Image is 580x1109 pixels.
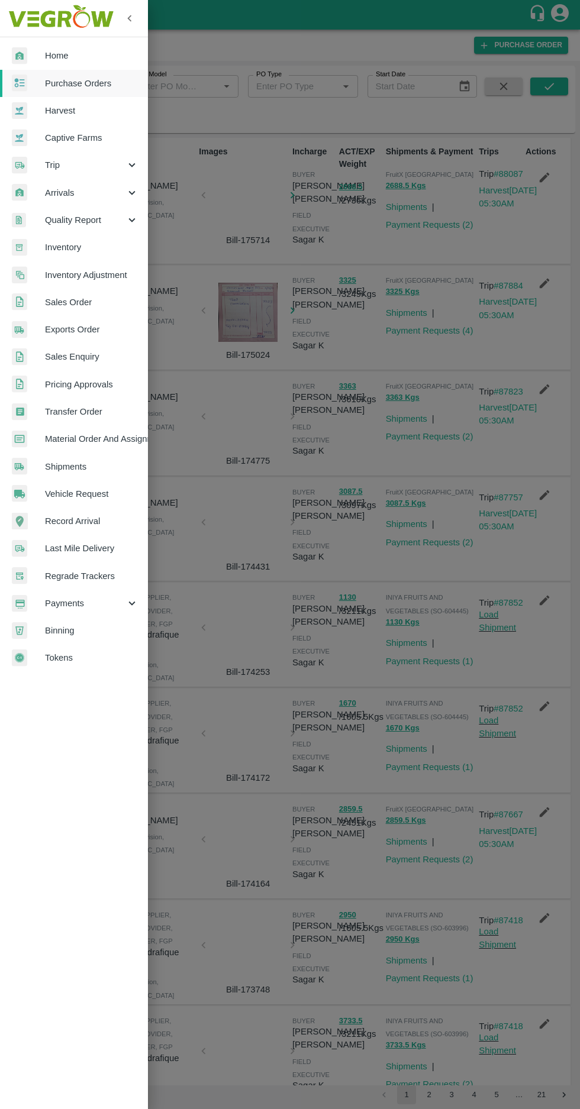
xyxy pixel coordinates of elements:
img: recordArrival [12,513,28,529]
span: Sales Order [45,296,138,309]
span: Exports Order [45,323,138,336]
img: whArrival [12,184,27,201]
img: vehicle [12,485,27,502]
img: harvest [12,102,27,119]
img: whInventory [12,239,27,256]
img: centralMaterial [12,431,27,448]
span: Tokens [45,651,138,664]
img: whTracker [12,567,27,584]
span: Regrade Trackers [45,570,138,583]
span: Vehicle Request [45,487,138,500]
img: payment [12,595,27,612]
span: Sales Enquiry [45,350,138,363]
img: shipments [12,458,27,475]
span: Transfer Order [45,405,138,418]
span: Shipments [45,460,138,473]
span: Inventory [45,241,138,254]
img: delivery [12,540,27,557]
img: whArrival [12,47,27,64]
img: inventory [12,266,27,283]
span: Harvest [45,104,138,117]
span: Material Order And Assignment [45,432,138,445]
span: Pricing Approvals [45,378,138,391]
span: Quality Report [45,214,125,227]
img: whTransfer [12,403,27,421]
span: Last Mile Delivery [45,542,138,555]
img: tokens [12,649,27,667]
img: qualityReport [12,213,26,228]
span: Captive Farms [45,131,138,144]
img: sales [12,376,27,393]
img: sales [12,348,27,366]
span: Record Arrival [45,515,138,528]
span: Payments [45,597,125,610]
img: shipments [12,321,27,338]
img: harvest [12,129,27,147]
img: reciept [12,75,27,92]
img: delivery [12,157,27,174]
span: Arrivals [45,186,125,199]
img: bin [12,622,27,639]
span: Inventory Adjustment [45,269,138,282]
span: Trip [45,159,125,172]
span: Purchase Orders [45,77,138,90]
span: Home [45,49,138,62]
span: Binning [45,624,138,637]
img: sales [12,293,27,311]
